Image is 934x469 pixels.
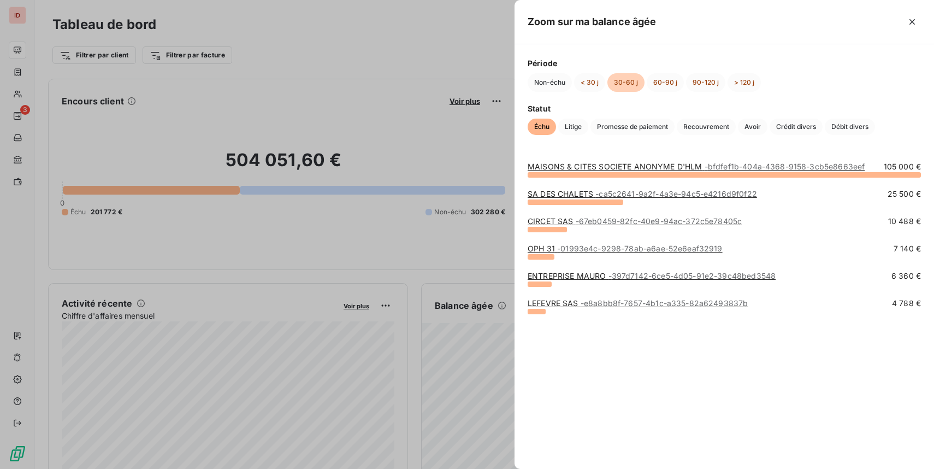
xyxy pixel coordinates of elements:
[888,216,921,227] span: 10 488 €
[770,119,823,135] button: Crédit divers
[528,298,748,308] a: LEFEVRE SAS
[558,119,588,135] button: Litige
[581,298,748,308] span: - e8a8bb8f-7657-4b1c-a335-82a62493837b
[528,189,757,198] a: SA DES CHALETS
[528,162,865,171] a: MAISONS & CITES SOCIETE ANONYME D'HLM
[892,298,921,309] span: 4 788 €
[528,244,723,253] a: OPH 31
[728,73,761,92] button: > 120 j
[528,57,921,69] span: Période
[607,73,645,92] button: 30-60 j
[528,271,776,280] a: ENTREPRISE MAURO
[647,73,684,92] button: 60-90 j
[825,119,875,135] button: Débit divers
[528,119,556,135] button: Échu
[608,271,776,280] span: - 397d7142-6ce5-4d05-91e2-39c48bed3548
[528,14,657,30] h5: Zoom sur ma balance âgée
[686,73,725,92] button: 90-120 j
[576,216,742,226] span: - 67eb0459-82fc-40e9-94ac-372c5e78405c
[884,161,921,172] span: 105 000 €
[888,189,921,200] span: 25 500 €
[738,119,767,135] button: Avoir
[590,119,675,135] button: Promesse de paiement
[528,216,742,226] a: CIRCET SAS
[891,271,921,282] span: 6 360 €
[528,73,572,92] button: Non-échu
[557,244,723,253] span: - 01993e4c-9298-78ab-a6ae-52e6eaf32919
[894,243,921,254] span: 7 140 €
[677,119,736,135] button: Recouvrement
[705,162,865,171] span: - bfdfef1b-404a-4368-9158-3cb5e8663eef
[595,189,757,198] span: - ca5c2641-9a2f-4a3e-94c5-e4216d9f0f22
[897,432,923,458] iframe: Intercom live chat
[528,103,921,114] span: Statut
[574,73,605,92] button: < 30 j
